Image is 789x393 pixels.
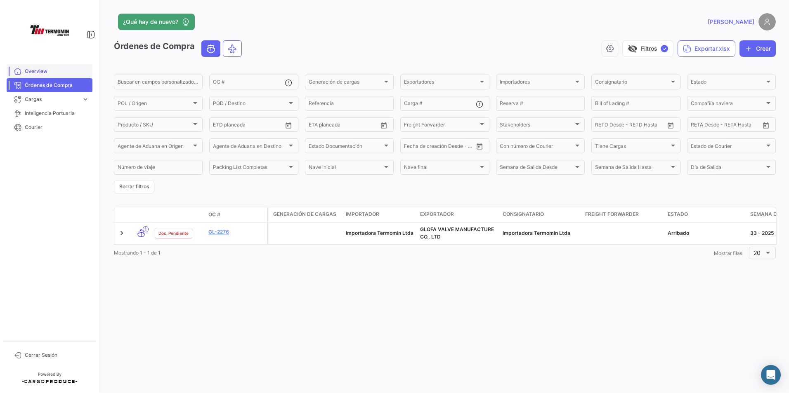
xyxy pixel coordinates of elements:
input: Desde [309,123,324,129]
span: Generación de cargas [309,80,383,86]
span: 1 [143,226,149,232]
datatable-header-cell: OC # [205,208,267,222]
span: Freight Forwarder [404,123,478,129]
span: Importadora Termomin Ltda [346,230,413,236]
a: Courier [7,120,92,134]
span: Órdenes de Compra [25,82,89,89]
input: Desde [595,123,610,129]
img: 4bab769a-47af-454d-b98d-ff5772ca915d.jpeg [29,10,70,51]
span: Día de Salida [691,166,765,171]
datatable-header-cell: Generación de cargas [268,207,343,222]
input: Desde [404,144,419,150]
span: Importadora Termomin Ltda [503,230,570,236]
span: visibility_off [628,44,638,54]
span: OC # [208,211,220,218]
input: Desde [691,123,706,129]
button: visibility_offFiltros✓ [622,40,673,57]
a: Overview [7,64,92,78]
datatable-header-cell: Importador [343,207,417,222]
span: Estado [668,211,688,218]
span: Estado de Courier [691,144,765,150]
input: Hasta [234,123,267,129]
span: Packing List Completas [213,166,287,171]
span: Cargas [25,96,78,103]
span: Importadores [500,80,574,86]
span: [PERSON_NAME] [708,18,754,26]
span: Consignatario [595,80,669,86]
span: Mostrando 1 - 1 de 1 [114,250,161,256]
h3: Órdenes de Compra [114,40,244,57]
button: ¿Qué hay de nuevo? [118,14,195,30]
span: ✓ [661,45,668,52]
input: Hasta [711,123,744,129]
span: Generación de cargas [273,211,336,218]
button: Ocean [202,41,220,56]
datatable-header-cell: Estado [664,207,747,222]
span: Estado Documentación [309,144,383,150]
span: Consignatario [503,211,544,218]
span: POL / Origen [118,102,191,108]
span: Exportadores [404,80,478,86]
span: Compañía naviera [691,102,765,108]
button: Exportar.xlsx [678,40,735,57]
span: Doc. Pendiente [158,230,189,236]
input: Hasta [616,123,649,129]
button: Open calendar [282,119,295,131]
span: GLOFA VALVE MANUFACTURE CO., LTD [420,226,494,240]
datatable-header-cell: Consignatario [499,207,582,222]
span: Stakeholders [500,123,574,129]
span: Importador [346,211,379,218]
button: Open calendar [378,119,390,131]
datatable-header-cell: Estado Doc. [151,211,205,218]
datatable-header-cell: Exportador [417,207,499,222]
span: Semana de Salida Desde [500,166,574,171]
span: Nave inicial [309,166,383,171]
span: Estado [691,80,765,86]
a: GL-2276 [208,228,264,236]
span: Overview [25,68,89,75]
span: Producto / SKU [118,123,191,129]
input: Hasta [329,123,362,129]
button: Open calendar [760,119,772,131]
a: Expand/Collapse Row [118,229,126,237]
span: Tiene Cargas [595,144,669,150]
span: Agente de Aduana en Origen [118,144,191,150]
datatable-header-cell: Freight Forwarder [582,207,664,222]
div: Arribado [668,229,744,237]
span: Exportador [420,211,454,218]
button: Air [223,41,241,56]
button: Open calendar [664,119,677,131]
span: Freight Forwarder [585,211,639,218]
span: Cerrar Sesión [25,351,89,359]
datatable-header-cell: Modo de Transporte [131,211,151,218]
a: Inteligencia Portuaria [7,106,92,120]
button: Borrar filtros [114,180,154,194]
span: Nave final [404,166,478,171]
span: Agente de Aduana en Destino [213,144,287,150]
span: Mostrar filas [714,250,742,256]
span: ¿Qué hay de nuevo? [123,18,178,26]
img: placeholder-user.png [758,13,776,30]
span: Courier [25,124,89,131]
input: Desde [213,123,228,129]
input: Hasta [425,144,458,150]
a: Órdenes de Compra [7,78,92,92]
span: Con número de Courier [500,144,574,150]
span: POD / Destino [213,102,287,108]
button: Crear [739,40,776,57]
span: expand_more [82,96,89,103]
span: 20 [754,249,761,256]
div: Abrir Intercom Messenger [761,365,781,385]
button: Open calendar [473,140,486,152]
span: Semana de Salida Hasta [595,166,669,171]
span: Inteligencia Portuaria [25,110,89,117]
